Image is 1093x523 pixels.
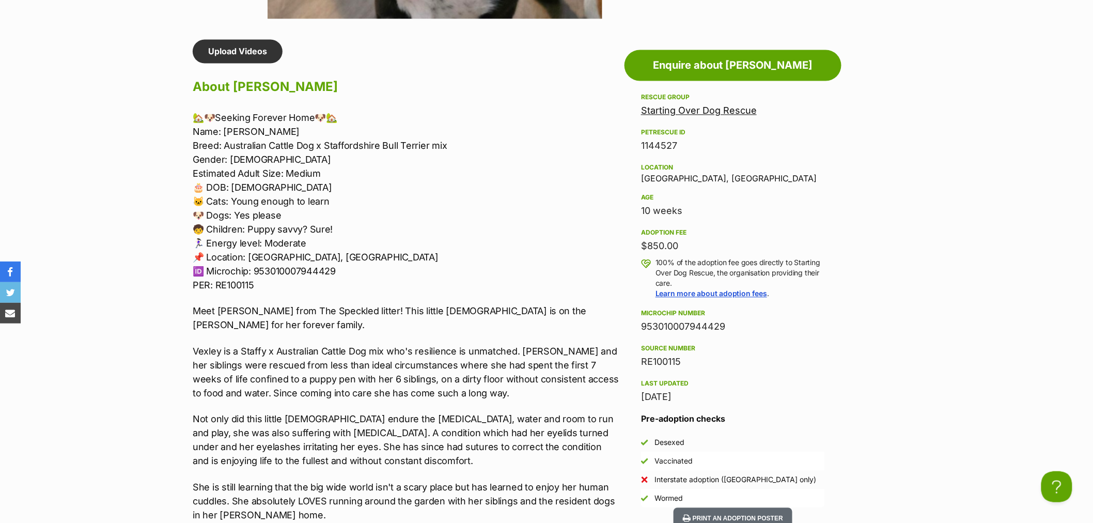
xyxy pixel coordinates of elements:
iframe: Help Scout Beacon - Open [1041,471,1072,502]
div: Last updated [641,379,825,388]
div: Rescue group [641,93,825,101]
div: Microchip number [641,309,825,317]
div: Wormed [654,493,683,503]
a: Learn more about adoption fees [655,289,767,298]
div: Age [641,193,825,202]
img: Yes [641,495,648,502]
div: Desexed [654,437,684,448]
div: Interstate adoption ([GEOGRAPHIC_DATA] only) [654,474,816,485]
h2: About [PERSON_NAME] [193,75,619,98]
p: Not only did this little [DEMOGRAPHIC_DATA] endure the [MEDICAL_DATA], water and room to run and ... [193,412,619,468]
div: 953010007944429 [641,319,825,334]
a: Starting Over Dog Rescue [641,105,757,116]
div: RE100115 [641,355,825,369]
div: PetRescue ID [641,128,825,136]
div: Source number [641,344,825,352]
h3: Pre-adoption checks [641,412,825,425]
div: 1144527 [641,139,825,153]
p: She is still learning that the big wide world isn't a scary place but has learned to enjoy her hu... [193,480,619,522]
div: Adoption fee [641,228,825,237]
div: [DATE] [641,390,825,404]
img: No [641,476,648,483]
p: Meet [PERSON_NAME] from The Speckled litter! This little [DEMOGRAPHIC_DATA] is on the [PERSON_NAM... [193,304,619,332]
p: 100% of the adoption fee goes directly to Starting Over Dog Rescue, the organisation providing th... [655,257,825,299]
a: Upload Videos [193,39,283,63]
div: $850.00 [641,239,825,253]
a: Enquire about [PERSON_NAME] [624,50,841,81]
div: [GEOGRAPHIC_DATA], [GEOGRAPHIC_DATA] [641,161,825,183]
img: Yes [641,457,648,465]
div: Location [641,163,825,172]
div: Vaccinated [654,456,693,466]
img: Yes [641,439,648,446]
p: Vexley is a Staffy x Australian Cattle Dog mix who's resilience is unmatched. [PERSON_NAME] and h... [193,344,619,400]
div: 10 weeks [641,204,825,218]
p: 🏡🐶Seeking Forever Home🐶🏡 Name: [PERSON_NAME] Breed: Australian Cattle Dog x Staffordshire Bull Te... [193,111,619,292]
